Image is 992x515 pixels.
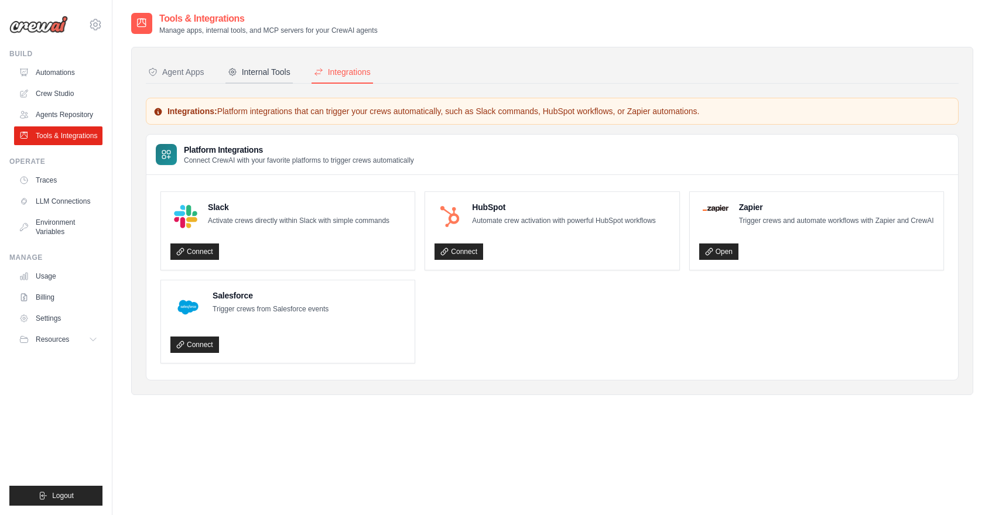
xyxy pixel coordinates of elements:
h4: Salesforce [213,290,329,301]
h4: Zapier [739,201,934,213]
a: Connect [170,337,219,353]
strong: Integrations: [167,107,217,116]
span: Logout [52,491,74,500]
p: Manage apps, internal tools, and MCP servers for your CrewAI agents [159,26,378,35]
div: Internal Tools [228,66,290,78]
a: Connect [435,243,483,260]
div: Manage [9,253,102,262]
div: Agent Apps [148,66,204,78]
img: Slack Logo [174,205,197,228]
img: Logo [9,16,68,33]
a: Tools & Integrations [14,126,102,145]
p: Activate crews directly within Slack with simple commands [208,215,389,227]
p: Connect CrewAI with your favorite platforms to trigger crews automatically [184,156,414,165]
div: Operate [9,157,102,166]
a: Agents Repository [14,105,102,124]
a: Crew Studio [14,84,102,103]
a: Open [699,243,738,260]
a: LLM Connections [14,192,102,211]
img: HubSpot Logo [438,205,461,228]
a: Settings [14,309,102,328]
h3: Platform Integrations [184,144,414,156]
a: Automations [14,63,102,82]
img: Zapier Logo [703,205,728,212]
button: Agent Apps [146,61,207,84]
a: Environment Variables [14,213,102,241]
p: Trigger crews and automate workflows with Zapier and CrewAI [739,215,934,227]
button: Internal Tools [225,61,293,84]
a: Traces [14,171,102,190]
a: Billing [14,288,102,307]
button: Logout [9,486,102,506]
button: Resources [14,330,102,349]
a: Usage [14,267,102,286]
p: Platform integrations that can trigger your crews automatically, such as Slack commands, HubSpot ... [153,105,951,117]
img: Salesforce Logo [174,293,202,321]
a: Connect [170,243,219,260]
button: Integrations [312,61,373,84]
p: Automate crew activation with powerful HubSpot workflows [472,215,655,227]
h4: HubSpot [472,201,655,213]
span: Resources [36,335,69,344]
div: Integrations [314,66,371,78]
p: Trigger crews from Salesforce events [213,304,329,315]
h4: Slack [208,201,389,213]
h2: Tools & Integrations [159,12,378,26]
div: Build [9,49,102,59]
